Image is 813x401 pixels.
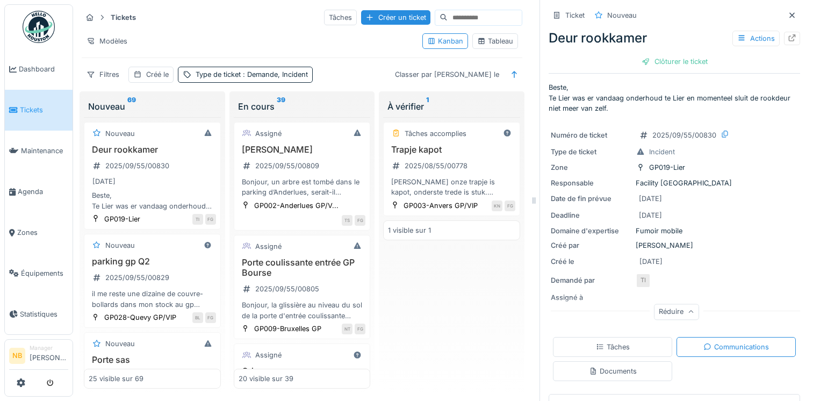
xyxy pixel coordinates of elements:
[732,31,780,46] div: Actions
[551,275,631,285] div: Demandé par
[5,49,73,90] a: Dashboard
[405,128,466,139] div: Tâches accomplies
[551,147,631,157] div: Type de ticket
[82,67,124,82] div: Filtres
[492,200,502,211] div: KN
[342,215,352,226] div: TS
[5,90,73,131] a: Tickets
[636,273,651,288] div: TI
[639,210,662,220] div: [DATE]
[551,240,798,250] div: [PERSON_NAME]
[105,339,135,349] div: Nouveau
[255,284,319,294] div: 2025/09/55/00805
[277,100,285,113] sup: 39
[565,10,585,20] div: Ticket
[703,342,769,352] div: Communications
[5,171,73,212] a: Agenda
[21,146,68,156] span: Maintenance
[639,256,663,267] div: [DATE]
[589,366,637,376] div: Documents
[205,214,216,225] div: FG
[19,64,68,74] span: Dashboard
[388,225,431,235] div: 1 visible sur 1
[239,366,366,376] h3: Odeur
[355,215,365,226] div: FG
[88,100,217,113] div: Nouveau
[551,256,631,267] div: Créé le
[652,130,716,140] div: 2025/09/55/00830
[146,69,169,80] div: Créé le
[551,162,631,173] div: Zone
[551,292,631,303] div: Assigné à
[649,162,685,173] div: GP019-Lier
[5,131,73,171] a: Maintenance
[549,82,800,113] p: Beste, Te Lier was er vandaag onderhoud te Lier en momenteel sluit de rookdeur niet meer van zelf.
[551,240,631,250] div: Créé par
[82,33,132,49] div: Modèles
[254,324,321,334] div: GP009-Bruxelles GP
[20,105,68,115] span: Tickets
[477,36,513,46] div: Tableau
[105,128,135,139] div: Nouveau
[192,312,203,323] div: BL
[239,300,366,320] div: Bonjour, la glissière au niveau du sol de la porte d'entrée coulissante n'est plus la, ou a été c...
[355,324,365,334] div: FG
[89,256,216,267] h3: parking gp Q2
[239,145,366,155] h3: [PERSON_NAME]
[89,355,216,365] h3: Porte sas
[654,304,699,320] div: Réduire
[30,344,68,352] div: Manager
[607,10,637,20] div: Nouveau
[18,187,68,197] span: Agenda
[239,177,366,197] div: Bonjour, un arbre est tombé dans le parking d’Anderlues, serait-il possible de l’évacuer?
[5,212,73,253] a: Zones
[104,214,140,224] div: GP019-Lier
[596,342,630,352] div: Tâches
[551,226,631,236] div: Domaine d'expertise
[255,161,319,171] div: 2025/09/55/00809
[551,210,631,220] div: Deadline
[239,374,293,384] div: 20 visible sur 39
[106,12,140,23] strong: Tickets
[17,227,68,238] span: Zones
[427,36,463,46] div: Kanban
[105,161,169,171] div: 2025/09/55/00830
[9,348,25,364] li: NB
[89,145,216,155] h3: Deur rookkamer
[404,200,478,211] div: GP003-Anvers GP/VIP
[89,289,216,309] div: il me reste une dizaine de couvre-bollards dans mon stock au gp Quévy. pourriez-vous venir rempla...
[388,177,515,197] div: [PERSON_NAME] onze trapje is kapot, onderste trede is stuk. Mogen wij a.u.b. een nieuwe trapje he...
[104,312,176,323] div: GP028-Quevy GP/VIP
[551,226,798,236] div: Fumoir mobile
[426,100,429,113] sup: 1
[23,11,55,43] img: Badge_color-CXgf-gQk.svg
[239,257,366,278] h3: Porte coulissante entrée GP Bourse
[89,374,143,384] div: 25 visible sur 69
[505,200,515,211] div: FG
[390,67,504,82] div: Classer par [PERSON_NAME] le
[5,293,73,334] a: Statistiques
[192,214,203,225] div: TI
[5,253,73,293] a: Équipements
[255,128,282,139] div: Assigné
[30,344,68,367] li: [PERSON_NAME]
[405,161,467,171] div: 2025/08/55/00778
[549,28,800,48] div: Deur rookkamer
[551,178,798,188] div: Facility [GEOGRAPHIC_DATA]
[342,324,352,334] div: NT
[551,130,631,140] div: Numéro de ticket
[92,176,116,187] div: [DATE]
[255,350,282,360] div: Assigné
[255,241,282,252] div: Assigné
[387,100,516,113] div: À vérifier
[649,147,675,157] div: Incident
[241,70,308,78] span: : Demande, Incident
[388,145,515,155] h3: Trapje kapot
[127,100,136,113] sup: 69
[89,190,216,211] div: Beste, Te Lier was er vandaag onderhoud te Lier en momenteel sluit de rookdeur niet meer van zelf.
[238,100,366,113] div: En cours
[361,10,430,25] div: Créer un ticket
[637,54,712,69] div: Clôturer le ticket
[20,309,68,319] span: Statistiques
[639,194,662,204] div: [DATE]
